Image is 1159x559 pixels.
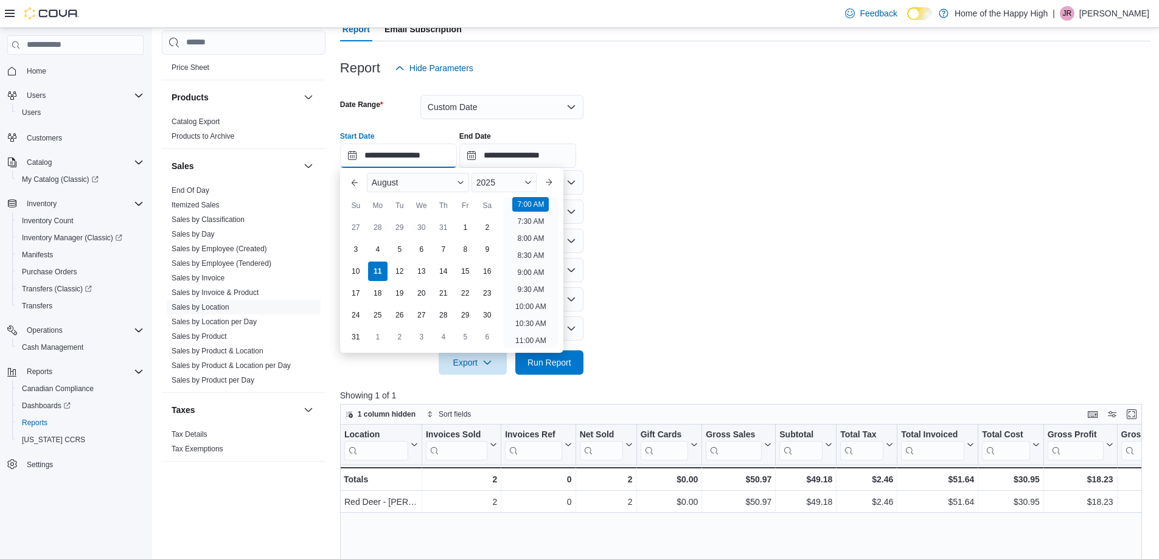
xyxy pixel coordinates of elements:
[982,429,1029,460] div: Total Cost
[439,350,507,375] button: Export
[17,398,144,413] span: Dashboards
[566,236,576,246] button: Open list of options
[512,282,549,297] li: 9:30 AM
[17,432,90,447] a: [US_STATE] CCRS
[390,56,478,80] button: Hide Parameters
[22,108,41,117] span: Users
[172,117,220,127] span: Catalog Export
[12,431,148,448] button: [US_STATE] CCRS
[459,131,491,141] label: End Date
[426,472,497,487] div: 2
[840,1,902,26] a: Feedback
[527,356,571,369] span: Run Report
[172,332,227,341] a: Sales by Product
[172,259,271,268] a: Sales by Employee (Tendered)
[12,171,148,188] a: My Catalog (Classic)
[12,297,148,314] button: Transfers
[505,429,571,460] button: Invoices Ref
[27,325,63,335] span: Operations
[566,207,576,217] button: Open list of options
[505,472,571,487] div: 0
[515,350,583,375] button: Run Report
[344,472,418,487] div: Totals
[17,214,78,228] a: Inventory Count
[22,250,53,260] span: Manifests
[346,218,366,237] div: day-27
[1079,6,1149,21] p: [PERSON_NAME]
[640,495,698,509] div: $0.00
[505,429,562,441] div: Invoices Ref
[17,415,52,430] a: Reports
[409,62,473,74] span: Hide Parameters
[982,429,1039,460] button: Total Cost
[1048,495,1113,509] div: $18.23
[27,199,57,209] span: Inventory
[22,64,51,78] a: Home
[706,472,771,487] div: $50.97
[390,218,409,237] div: day-29
[172,160,299,172] button: Sales
[426,429,487,441] div: Invoices Sold
[901,495,974,509] div: $51.64
[22,196,61,211] button: Inventory
[172,288,259,297] a: Sales by Invoice & Product
[17,340,88,355] a: Cash Management
[368,262,388,281] div: day-11
[343,17,370,41] span: Report
[22,301,52,311] span: Transfers
[340,100,383,109] label: Date Range
[172,274,224,282] a: Sales by Invoice
[172,361,291,370] span: Sales by Product & Location per Day
[172,215,245,224] span: Sales by Classification
[22,284,92,294] span: Transfers (Classic)
[2,322,148,339] button: Operations
[22,155,144,170] span: Catalog
[22,88,144,103] span: Users
[172,317,257,327] span: Sales by Location per Day
[17,248,144,262] span: Manifests
[172,361,291,370] a: Sales by Product & Location per Day
[368,218,388,237] div: day-28
[390,240,409,259] div: day-5
[512,231,549,246] li: 8:00 AM
[1124,407,1139,422] button: Enter fullscreen
[456,240,475,259] div: day-8
[17,265,82,279] a: Purchase Orders
[579,429,632,460] button: Net Sold
[22,175,99,184] span: My Catalog (Classic)
[779,472,832,487] div: $49.18
[172,201,220,209] a: Itemized Sales
[172,63,209,72] a: Price Sheet
[17,172,144,187] span: My Catalog (Classic)
[22,364,144,379] span: Reports
[172,288,259,297] span: Sales by Invoice & Product
[340,131,375,141] label: Start Date
[22,216,74,226] span: Inventory Count
[779,495,832,509] div: $49.18
[1053,6,1055,21] p: |
[346,240,366,259] div: day-3
[779,429,832,460] button: Subtotal
[478,283,497,303] div: day-23
[1048,429,1113,460] button: Gross Profit
[368,305,388,325] div: day-25
[478,196,497,215] div: Sa
[22,364,57,379] button: Reports
[172,430,207,439] a: Tax Details
[12,414,148,431] button: Reports
[955,6,1048,21] p: Home of the Happy High
[17,415,144,430] span: Reports
[1085,407,1100,422] button: Keyboard shortcuts
[346,283,366,303] div: day-17
[162,183,325,392] div: Sales
[368,283,388,303] div: day-18
[472,173,537,192] div: Button. Open the year selector. 2025 is currently selected.
[172,245,267,253] a: Sales by Employee (Created)
[2,195,148,212] button: Inventory
[2,62,148,80] button: Home
[340,389,1150,401] p: Showing 1 of 1
[456,305,475,325] div: day-29
[12,397,148,414] a: Dashboards
[17,282,97,296] a: Transfers (Classic)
